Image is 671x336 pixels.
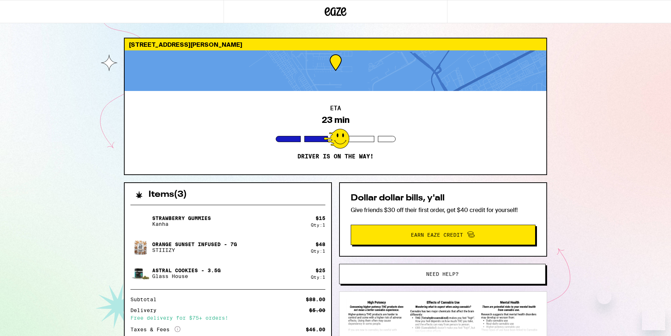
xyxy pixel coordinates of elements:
iframe: Close message [597,290,612,304]
div: Taxes & Fees [130,326,180,333]
div: $ 15 [316,215,325,221]
div: $ 48 [316,241,325,247]
div: $88.00 [306,297,325,302]
p: Astral Cookies - 3.5g [152,267,221,273]
img: SB 540 Brochure preview [347,299,539,333]
iframe: Button to launch messaging window [642,307,665,330]
div: Qty: 1 [311,275,325,279]
div: Qty: 1 [311,249,325,253]
h2: Dollar dollar bills, y'all [351,194,535,203]
div: $5.00 [309,308,325,313]
div: $ 25 [316,267,325,273]
h2: ETA [330,105,341,111]
span: Earn Eaze Credit [411,232,463,237]
p: Orange Sunset Infused - 7g [152,241,237,247]
img: Strawberry Gummies [130,211,151,231]
h2: Items ( 3 ) [149,190,187,199]
div: Delivery [130,308,162,313]
p: STIIIZY [152,247,237,253]
img: Orange Sunset Infused - 7g [130,237,151,257]
button: Need help? [339,264,546,284]
div: [STREET_ADDRESS][PERSON_NAME] [125,38,546,50]
span: Need help? [426,271,459,277]
p: Driver is on the way! [297,153,374,160]
p: Strawberry Gummies [152,215,211,221]
div: Free delivery for $75+ orders! [130,315,325,320]
p: Give friends $30 off their first order, get $40 credit for yourself! [351,206,535,214]
div: 23 min [322,115,350,125]
div: Qty: 1 [311,223,325,227]
div: Subtotal [130,297,162,302]
img: Astral Cookies - 3.5g [130,263,151,283]
p: Kanha [152,221,211,227]
button: Earn Eaze Credit [351,225,535,245]
div: $46.00 [306,327,325,332]
p: Glass House [152,273,221,279]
